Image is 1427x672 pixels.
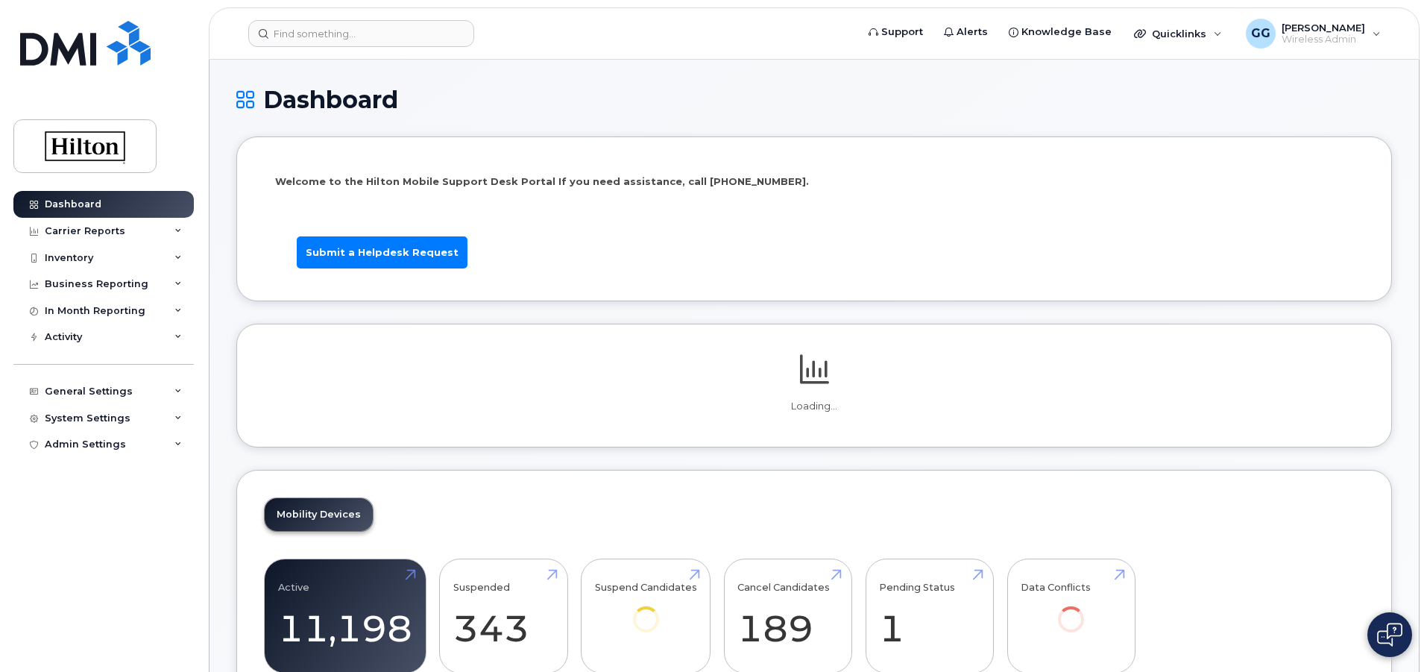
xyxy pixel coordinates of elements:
a: Submit a Helpdesk Request [297,236,467,269]
a: Data Conflicts [1021,567,1121,653]
a: Cancel Candidates 189 [737,567,838,665]
a: Active 11,198 [278,567,412,665]
p: Welcome to the Hilton Mobile Support Desk Portal If you need assistance, call [PHONE_NUMBER]. [275,175,1353,189]
img: Open chat [1377,623,1402,647]
a: Pending Status 1 [879,567,980,665]
a: Suspended 343 [453,567,554,665]
p: Loading... [264,400,1364,413]
a: Mobility Devices [265,498,373,531]
a: Suspend Candidates [595,567,697,653]
h1: Dashboard [236,87,1392,113]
